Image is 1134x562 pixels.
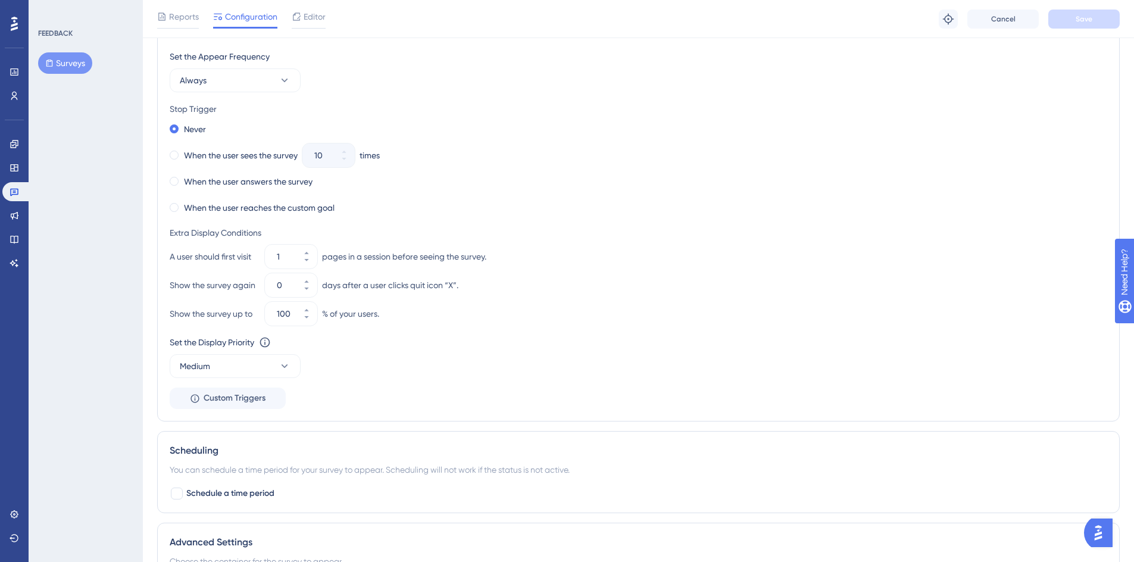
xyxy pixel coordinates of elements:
[180,73,207,88] span: Always
[170,278,260,292] div: Show the survey again
[304,10,326,24] span: Editor
[170,388,286,409] button: Custom Triggers
[170,49,1107,64] div: Set the Appear Frequency
[322,307,379,321] div: % of your users.
[1084,515,1120,551] iframe: UserGuiding AI Assistant Launcher
[360,148,380,163] div: times
[170,249,260,264] div: A user should first visit
[1048,10,1120,29] button: Save
[170,68,301,92] button: Always
[184,148,298,163] label: When the user sees the survey
[170,307,260,321] div: Show the survey up to
[322,249,486,264] div: pages in a session before seeing the survey.
[170,463,1107,477] div: You can schedule a time period for your survey to appear. Scheduling will not work if the status ...
[225,10,277,24] span: Configuration
[991,14,1016,24] span: Cancel
[170,226,1107,240] div: Extra Display Conditions
[169,10,199,24] span: Reports
[186,486,274,501] span: Schedule a time period
[184,174,313,189] label: When the user answers the survey
[180,359,210,373] span: Medium
[184,122,206,136] label: Never
[170,335,254,349] div: Set the Display Priority
[170,102,1107,116] div: Stop Trigger
[204,391,265,405] span: Custom Triggers
[170,354,301,378] button: Medium
[28,3,74,17] span: Need Help?
[38,52,92,74] button: Surveys
[184,201,335,215] label: When the user reaches the custom goal
[170,535,1107,549] div: Advanced Settings
[38,29,73,38] div: FEEDBACK
[170,444,1107,458] div: Scheduling
[1076,14,1092,24] span: Save
[967,10,1039,29] button: Cancel
[322,278,458,292] div: days after a user clicks quit icon “X”.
